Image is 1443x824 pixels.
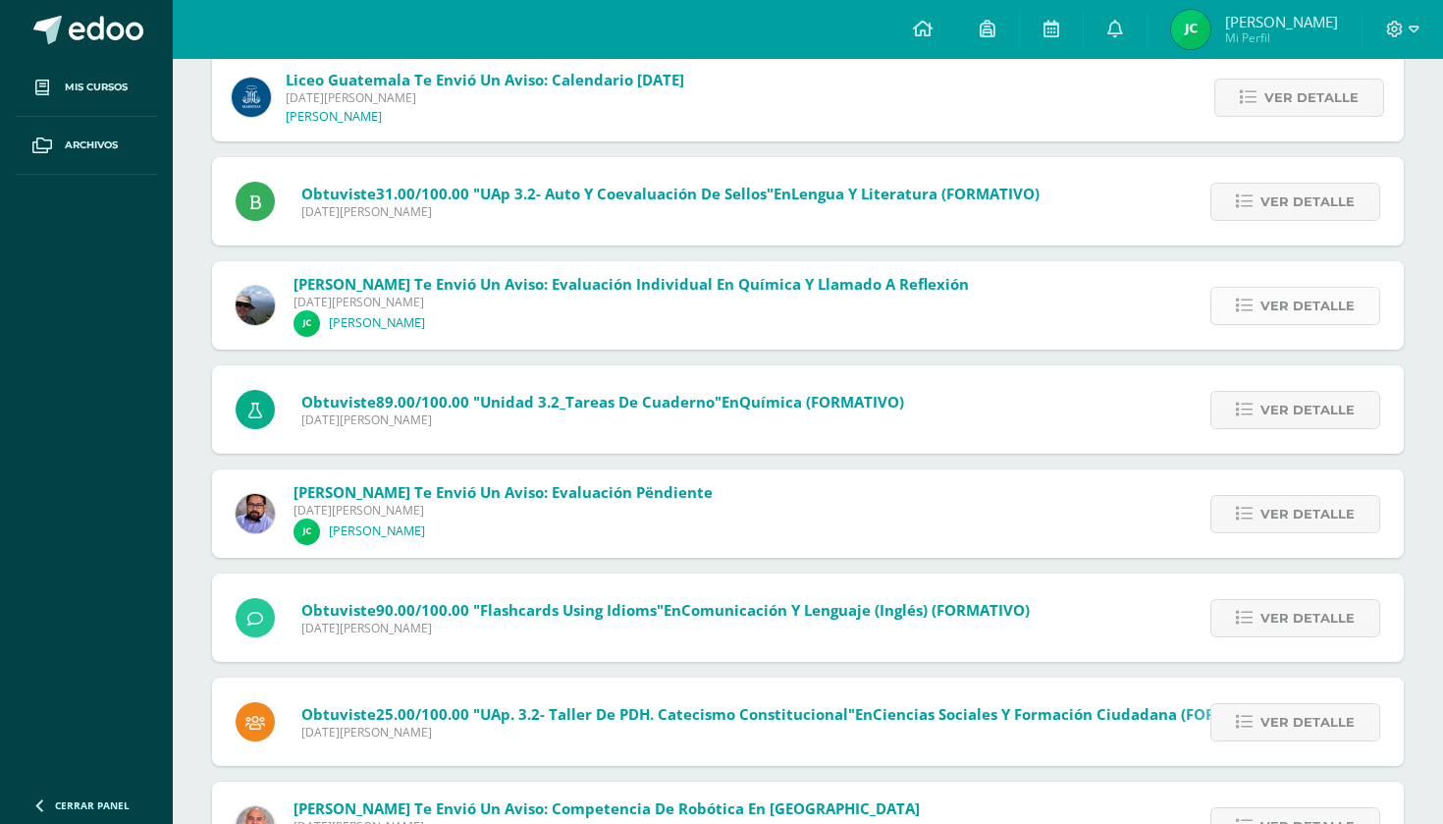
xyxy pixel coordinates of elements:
img: 5e952bed91828fffc449ceb1b345eddb.png [236,286,275,325]
span: Lengua y Literatura (FORMATIVO) [791,184,1040,203]
span: 31.00/100.00 [376,184,469,203]
span: Mis cursos [65,80,128,95]
span: Ver detalle [1260,496,1355,532]
span: Cerrar panel [55,798,130,812]
span: Archivos [65,137,118,153]
span: "Unidad 3.2_Tareas de cuaderno" [473,392,721,412]
span: Obtuviste en [301,704,1279,724]
p: [PERSON_NAME] [286,109,382,125]
span: [DATE][PERSON_NAME] [301,620,1030,636]
span: "Flashcards using Idioms" [473,600,664,620]
span: Ver detalle [1260,184,1355,220]
span: "UAp 3.2- Auto y Coevaluación de Sellos" [473,184,774,203]
span: 90.00/100.00 [376,600,469,620]
img: a00b48288db479af485968bb8112a208.png [294,310,320,337]
span: Ver detalle [1260,392,1355,428]
span: [DATE][PERSON_NAME] [294,502,713,519]
span: [DATE][PERSON_NAME] [301,412,904,428]
span: Ver detalle [1260,600,1355,636]
span: Ciencias Sociales y Formación Ciudadana (FORMATIVO) [873,704,1279,724]
span: Obtuviste en [301,392,904,412]
img: b41cd0bd7c5dca2e84b8bd7996f0ae72.png [232,78,271,117]
p: [PERSON_NAME] [329,523,425,539]
span: Mi Perfil [1225,29,1338,46]
p: [PERSON_NAME] [329,315,425,331]
span: Ver detalle [1264,80,1359,116]
span: 25.00/100.00 [376,704,469,724]
span: Liceo Guatemala te envió un aviso: Calendario [DATE] [286,70,684,89]
span: 89.00/100.00 [376,392,469,412]
span: [PERSON_NAME] te envió un aviso: Evaluación Pëndiente [294,482,713,502]
span: [PERSON_NAME] [1225,12,1338,31]
span: Ver detalle [1260,704,1355,741]
img: a00b48288db479af485968bb8112a208.png [294,519,320,545]
span: [DATE][PERSON_NAME] [286,89,684,106]
span: Comunicación y Lenguaje (Inglés) (FORMATIVO) [681,600,1030,620]
span: [DATE][PERSON_NAME] [301,724,1279,741]
span: [DATE][PERSON_NAME] [294,294,969,310]
span: "UAp. 3.2- Taller de PDH. Catecismo Constitucional" [473,704,855,724]
img: fe2f5d220dae08f5bb59c8e1ae6aeac3.png [236,494,275,533]
img: f6190bf69338ef13f9d700613bbb9672.png [1171,10,1210,49]
span: [PERSON_NAME] te envió un aviso: Evaluación individual en Química y llamado a reflexión [294,274,969,294]
span: Obtuviste en [301,600,1030,620]
span: Ver detalle [1260,288,1355,324]
span: [PERSON_NAME] te envió un aviso: Competencia de Robótica en [GEOGRAPHIC_DATA] [294,798,920,818]
a: Mis cursos [16,59,157,117]
span: Química (FORMATIVO) [739,392,904,412]
span: [DATE][PERSON_NAME] [301,203,1040,220]
a: Archivos [16,117,157,175]
span: Obtuviste en [301,184,1040,203]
